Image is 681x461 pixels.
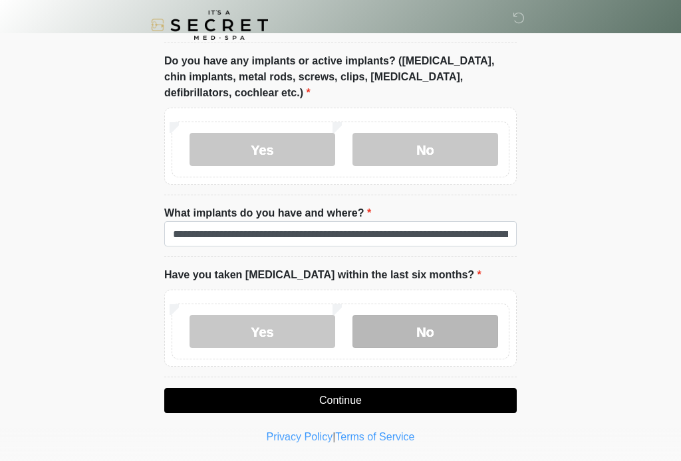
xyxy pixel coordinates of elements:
[164,53,517,101] label: Do you have any implants or active implants? ([MEDICAL_DATA], chin implants, metal rods, screws, ...
[164,205,371,221] label: What implants do you have and where?
[190,133,335,166] label: Yes
[352,315,498,348] label: No
[164,388,517,413] button: Continue
[190,315,335,348] label: Yes
[335,431,414,442] a: Terms of Service
[267,431,333,442] a: Privacy Policy
[151,10,268,40] img: It's A Secret Med Spa Logo
[164,267,481,283] label: Have you taken [MEDICAL_DATA] within the last six months?
[333,431,335,442] a: |
[352,133,498,166] label: No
